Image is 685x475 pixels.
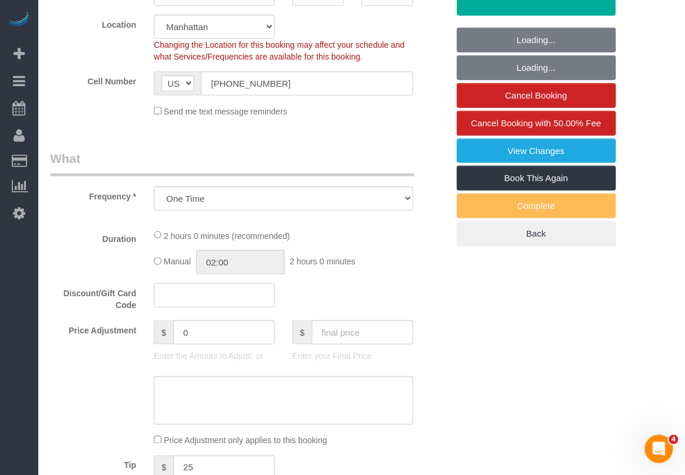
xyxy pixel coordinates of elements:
[312,320,413,345] input: final price
[471,118,601,128] span: Cancel Booking with 50.00% Fee
[154,320,173,345] span: $
[457,221,616,246] a: Back
[41,456,145,471] label: Tip
[50,150,414,176] legend: What
[669,435,679,444] span: 4
[41,71,145,87] label: Cell Number
[290,257,355,267] span: 2 hours 0 minutes
[457,111,616,136] a: Cancel Booking with 50.00% Fee
[164,257,191,267] span: Manual
[41,229,145,245] label: Duration
[292,320,312,345] span: $
[7,12,31,28] img: Automaid Logo
[41,283,145,311] label: Discount/Gift Card Code
[457,139,616,163] a: View Changes
[201,71,413,96] input: Cell Number
[457,166,616,191] a: Book This Again
[645,435,673,463] iframe: Intercom live chat
[164,436,327,445] span: Price Adjustment only applies to this booking
[164,231,290,240] span: 2 hours 0 minutes (recommended)
[164,107,287,116] span: Send me text message reminders
[292,350,413,362] p: Enter your Final Price
[457,83,616,108] a: Cancel Booking
[41,15,145,31] label: Location
[154,40,404,61] span: Changing the Location for this booking may affect your schedule and what Services/Frequencies are...
[154,350,275,362] p: Enter the Amount to Adjust, or
[41,320,145,336] label: Price Adjustment
[41,186,145,202] label: Frequency *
